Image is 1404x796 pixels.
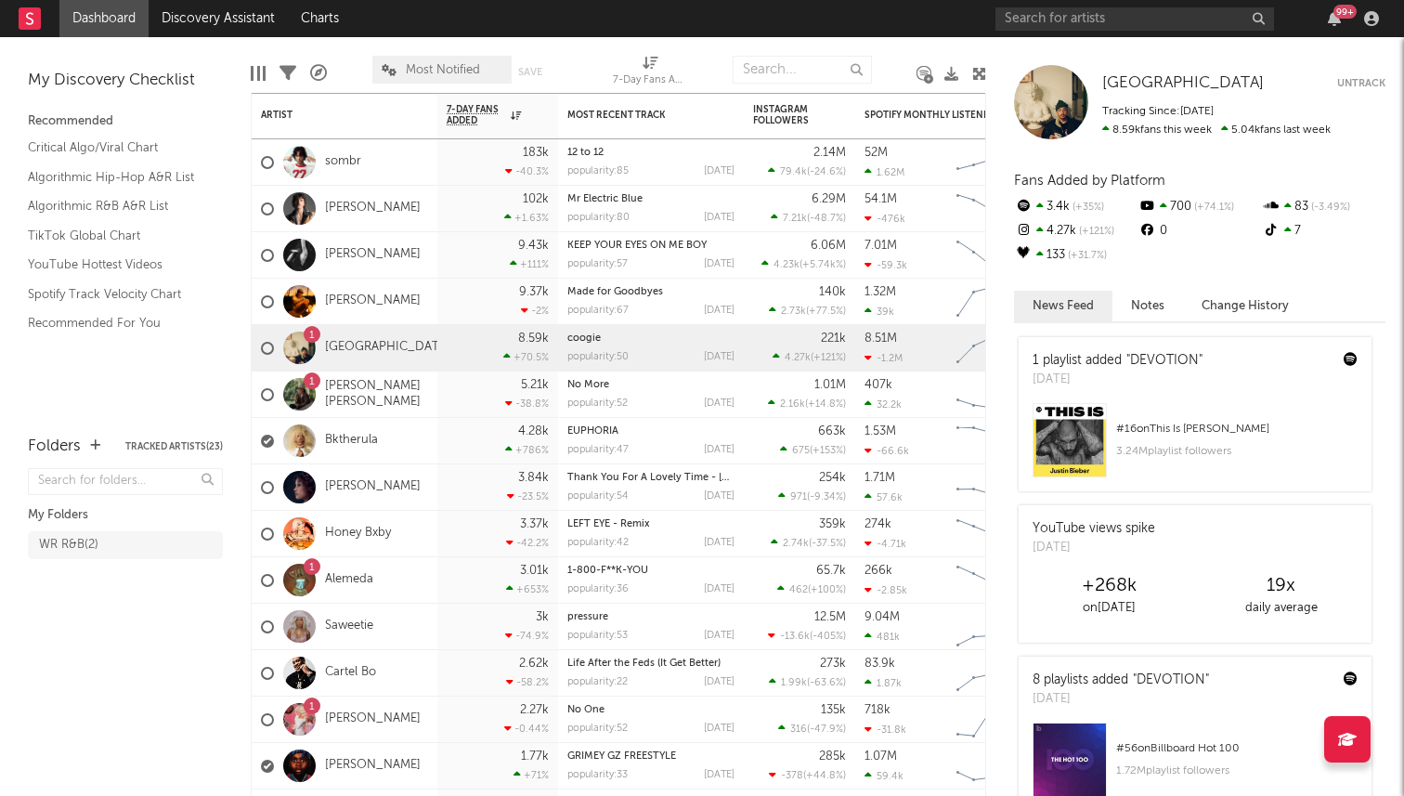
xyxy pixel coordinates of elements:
[820,658,846,670] div: 273k
[504,723,549,735] div: -0.44 %
[1102,124,1212,136] span: 8.59k fans this week
[812,446,843,456] span: +153 %
[519,286,549,298] div: 9.37k
[773,260,799,270] span: 4.23k
[864,240,897,252] div: 7.01M
[325,758,421,774] a: [PERSON_NAME]
[567,287,663,297] a: Made for Goodbyes
[1033,539,1155,557] div: [DATE]
[1195,597,1367,620] div: daily average
[948,139,1032,186] svg: Chart title
[28,313,204,333] a: Recommended For You
[567,445,629,455] div: popularity: 47
[1126,354,1202,367] a: "DEVOTION"
[567,148,604,158] a: 12 to 12
[28,70,223,92] div: My Discovery Checklist
[613,70,687,92] div: 7-Day Fans Added (7-Day Fans Added)
[1183,291,1307,321] button: Change History
[704,724,734,734] div: [DATE]
[777,583,846,595] div: ( )
[1014,219,1137,243] div: 4.27k
[521,379,549,391] div: 5.21k
[785,353,811,363] span: 4.27k
[567,352,629,362] div: popularity: 50
[325,619,373,634] a: Saweetie
[948,279,1032,325] svg: Chart title
[567,333,734,344] div: coogie
[704,306,734,316] div: [DATE]
[523,147,549,159] div: 183k
[819,750,846,763] div: 285k
[809,307,843,317] span: +77.5 %
[802,260,843,270] span: +5.74k %
[769,769,846,781] div: ( )
[1116,737,1358,760] div: # 56 on Billboard Hot 100
[518,472,549,484] div: 3.84k
[1116,418,1358,440] div: # 16 on This Is [PERSON_NAME]
[819,286,846,298] div: 140k
[864,677,902,689] div: 1.87k
[28,284,204,305] a: Spotify Track Velocity Chart
[504,212,549,224] div: +1.63 %
[325,433,378,449] a: Bktherula
[261,110,400,121] div: Artist
[778,490,846,502] div: ( )
[567,241,734,251] div: KEEP YOUR EYES ON ME BOY
[406,64,480,76] span: Most Notified
[567,333,601,344] a: coogie
[1070,202,1104,213] span: +35 %
[567,659,734,669] div: Life After the Feds (It Get Better)
[812,193,846,205] div: 6.29M
[704,631,734,641] div: [DATE]
[567,724,628,734] div: popularity: 52
[704,491,734,502] div: [DATE]
[28,196,204,216] a: Algorithmic R&B A&R List
[790,492,807,502] span: 971
[513,769,549,781] div: +71 %
[948,511,1032,557] svg: Chart title
[864,147,888,159] div: 52M
[518,240,549,252] div: 9.43k
[864,491,903,503] div: 57.6k
[567,398,628,409] div: popularity: 52
[28,531,223,559] a: WR R&B(2)
[704,352,734,362] div: [DATE]
[864,631,900,643] div: 481k
[567,751,734,762] div: GRIMEY GZ FREESTYLE
[1262,219,1385,243] div: 7
[567,473,838,483] a: Thank You For A Lovely Time - [PERSON_NAME] Version
[864,425,896,437] div: 1.53M
[813,353,843,363] span: +121 %
[506,537,549,549] div: -42.2 %
[567,213,630,223] div: popularity: 80
[864,538,906,550] div: -4.71k
[948,743,1032,789] svg: Chart title
[1023,597,1195,620] div: on [DATE]
[567,519,650,529] a: LEFT EYE - Remix
[864,193,897,205] div: 54.1M
[536,611,549,623] div: 3k
[519,658,549,670] div: 2.62k
[507,490,549,502] div: -23.5 %
[810,678,843,688] span: -63.6 %
[567,194,734,204] div: Mr Electric Blue
[521,750,549,763] div: 1.77k
[567,491,629,502] div: popularity: 54
[325,247,421,263] a: [PERSON_NAME]
[864,286,896,298] div: 1.32M
[1033,371,1202,389] div: [DATE]
[780,167,807,177] span: 79.4k
[864,750,897,763] div: 1.07M
[704,584,734,594] div: [DATE]
[948,186,1032,232] svg: Chart title
[567,705,604,715] a: No One
[948,418,1032,464] svg: Chart title
[28,167,204,188] a: Algorithmic Hip-Hop A&R List
[771,537,846,549] div: ( )
[704,677,734,687] div: [DATE]
[773,351,846,363] div: ( )
[325,154,361,170] a: sombr
[806,771,843,781] span: +44.8 %
[1333,5,1357,19] div: 99 +
[948,697,1032,743] svg: Chart title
